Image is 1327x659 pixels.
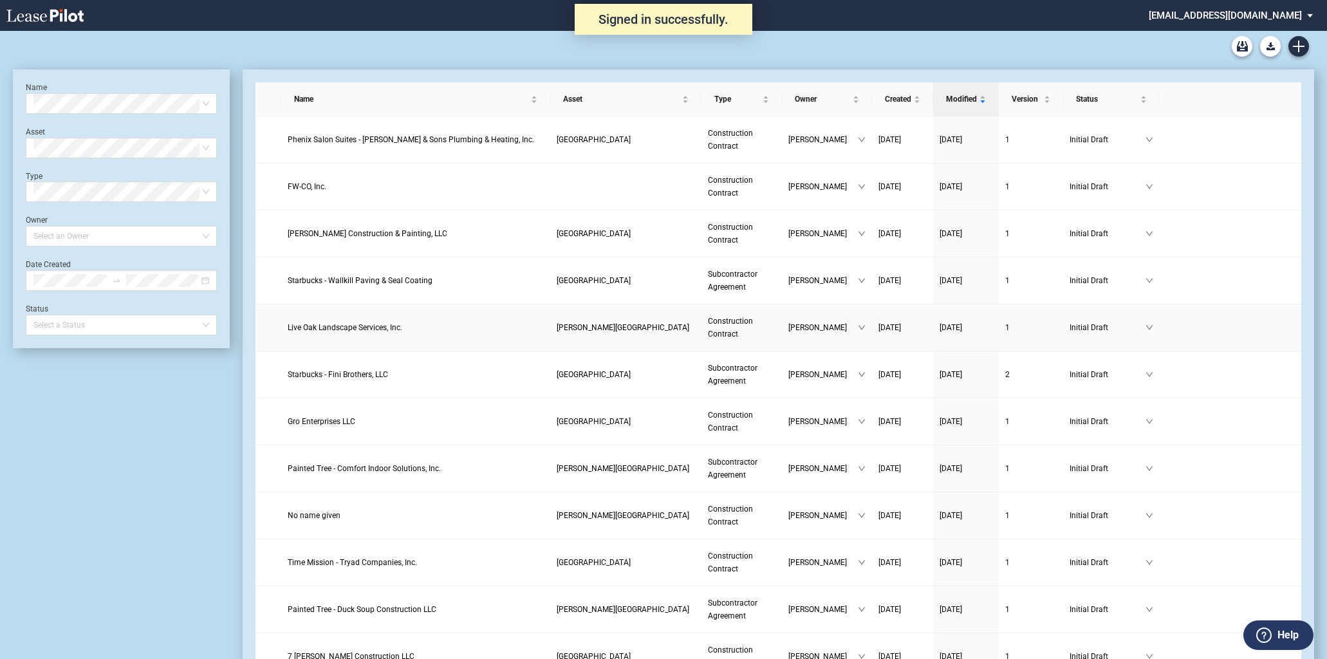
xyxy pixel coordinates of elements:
span: Owner [795,93,850,106]
span: [PERSON_NAME] [788,509,858,522]
a: Starbucks - Wallkill Paving & Seal Coating [288,274,544,287]
span: Subcontractor Agreement [708,599,757,620]
span: Powell Center [557,605,689,614]
span: 1 [1005,323,1010,332]
span: Name [294,93,528,106]
a: 2 [1005,368,1057,381]
span: [DATE] [940,276,962,285]
a: [DATE] [878,415,927,428]
span: 1 [1005,417,1010,426]
a: 1 [1005,227,1057,240]
a: 1 [1005,462,1057,475]
a: [DATE] [940,133,992,146]
span: [DATE] [940,464,962,473]
span: [PERSON_NAME] [788,556,858,569]
a: [DATE] [878,368,927,381]
span: Construction Contract [708,317,753,339]
span: Mid-Valley Mall [557,370,631,379]
span: [DATE] [940,417,962,426]
a: [GEOGRAPHIC_DATA] [557,415,695,428]
span: down [1146,559,1153,566]
span: down [858,606,866,613]
a: [DATE] [878,133,927,146]
span: [DATE] [940,229,962,238]
label: Type [26,172,42,181]
span: 1 [1005,558,1010,567]
span: down [858,183,866,190]
label: Asset [26,127,45,136]
span: Initial Draft [1070,368,1146,381]
span: [PERSON_NAME] [788,227,858,240]
span: 1 [1005,511,1010,520]
span: Asset [563,93,680,106]
span: [DATE] [878,276,901,285]
span: Construction Contract [708,552,753,573]
label: Date Created [26,260,71,269]
a: [GEOGRAPHIC_DATA] [557,274,695,287]
span: Construction Contract [708,129,753,151]
span: Construction Contract [708,505,753,526]
span: Kron Construction & Painting, LLC [288,229,447,238]
a: Construction Contract [708,550,775,575]
span: down [1146,324,1153,331]
span: 2 [1005,370,1010,379]
span: [DATE] [940,558,962,567]
span: [DATE] [878,464,901,473]
span: down [1146,418,1153,425]
span: Phenix Salon Suites - McDevitt & Sons Plumbing & Heating, Inc. [288,135,534,144]
a: Subcontractor Agreement [708,268,775,293]
span: Painted Tree - Duck Soup Construction LLC [288,605,436,614]
th: Created [872,82,933,116]
span: Construction Contract [708,411,753,432]
span: [PERSON_NAME] [788,133,858,146]
a: [DATE] [940,603,992,616]
label: Help [1277,627,1299,644]
label: Name [26,83,47,92]
th: Modified [933,82,999,116]
a: 1 [1005,603,1057,616]
span: Starbucks - Fini Brothers, LLC [288,370,388,379]
span: Mid-Valley Mall [557,276,631,285]
a: Time Mission - Tryad Companies, Inc. [288,556,544,569]
span: down [858,465,866,472]
span: down [1146,277,1153,284]
span: down [858,136,866,144]
a: Create new document [1288,36,1309,57]
span: [DATE] [878,229,901,238]
a: [PERSON_NAME] Construction & Painting, LLC [288,227,544,240]
span: Initial Draft [1070,415,1146,428]
span: Version [1012,93,1041,106]
span: [DATE] [940,511,962,520]
a: Starbucks - Fini Brothers, LLC [288,368,544,381]
span: down [1146,371,1153,378]
a: Construction Contract [708,409,775,434]
span: [DATE] [878,511,901,520]
span: down [1146,136,1153,144]
a: 1 [1005,133,1057,146]
a: Construction Contract [708,503,775,528]
a: Painted Tree - Duck Soup Construction LLC [288,603,544,616]
div: Signed in successfully. [575,4,752,35]
a: Phenix Salon Suites - [PERSON_NAME] & Sons Plumbing & Heating, Inc. [288,133,544,146]
span: [DATE] [878,558,901,567]
a: [GEOGRAPHIC_DATA] [557,556,695,569]
span: 1 [1005,229,1010,238]
a: 1 [1005,415,1057,428]
a: Construction Contract [708,315,775,340]
a: [DATE] [878,462,927,475]
span: Initial Draft [1070,180,1146,193]
span: Initial Draft [1070,133,1146,146]
span: down [1146,183,1153,190]
span: Sprayberry Square [557,323,689,332]
a: [DATE] [878,603,927,616]
span: Time Mission - Tryad Companies, Inc. [288,558,417,567]
a: [GEOGRAPHIC_DATA] [557,368,695,381]
span: [DATE] [940,605,962,614]
span: [PERSON_NAME] [788,603,858,616]
a: [DATE] [878,321,927,334]
th: Version [999,82,1063,116]
th: Status [1063,82,1160,116]
a: [DATE] [940,274,992,287]
span: 1 [1005,464,1010,473]
span: Penn Station [557,229,631,238]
